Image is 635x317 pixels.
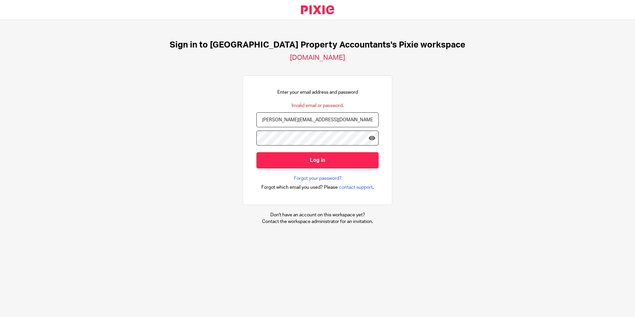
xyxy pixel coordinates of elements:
[261,183,374,191] div: .
[256,152,379,168] input: Log in
[290,53,345,62] h2: [DOMAIN_NAME]
[294,175,341,182] a: Forgot your password?
[292,102,344,109] div: Invalid email or password.
[170,40,465,50] h1: Sign in to [GEOGRAPHIC_DATA] Property Accountants's Pixie workspace
[262,218,373,225] p: Contact the workspace administrator for an invitation.
[262,212,373,218] p: Don't have an account on this workspace yet?
[339,184,373,191] span: contact support
[261,184,338,191] span: Forgot which email you used? Please
[277,89,358,96] p: Enter your email address and password
[256,112,379,127] input: name@example.com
